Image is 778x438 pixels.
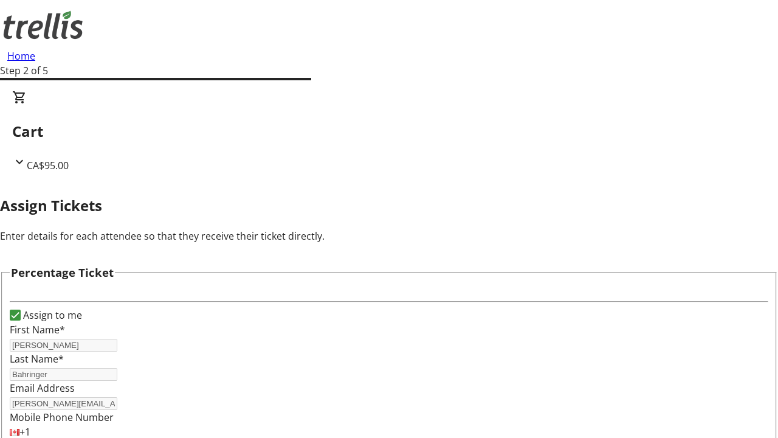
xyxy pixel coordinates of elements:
[12,90,766,173] div: CartCA$95.00
[11,264,114,281] h3: Percentage Ticket
[27,159,69,172] span: CA$95.00
[10,352,64,366] label: Last Name*
[12,120,766,142] h2: Cart
[10,411,114,424] label: Mobile Phone Number
[10,323,65,336] label: First Name*
[21,308,82,322] label: Assign to me
[10,381,75,395] label: Email Address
